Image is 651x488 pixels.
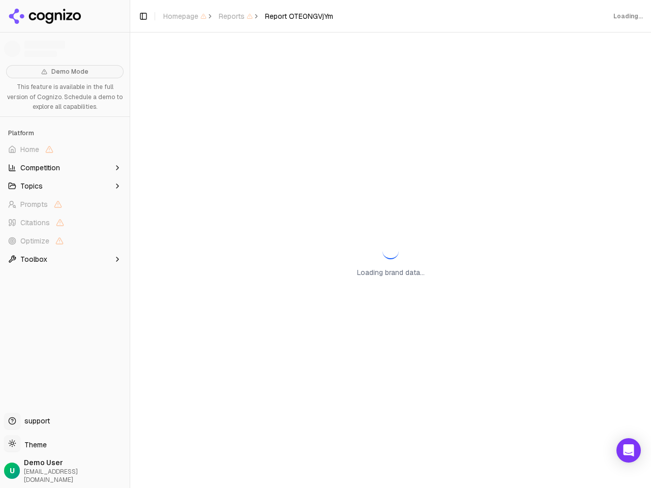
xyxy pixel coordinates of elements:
button: Topics [4,178,126,194]
span: Citations [20,218,50,228]
div: Platform [4,125,126,141]
span: Prompts [20,199,48,209]
button: Competition [4,160,126,176]
span: support [20,416,50,426]
p: Loading brand data... [357,267,425,278]
span: [EMAIL_ADDRESS][DOMAIN_NAME] [24,468,126,484]
span: Homepage [163,11,206,21]
span: Theme [20,440,47,449]
nav: breadcrumb [163,11,333,21]
span: Reports [219,11,253,21]
button: Toolbox [4,251,126,267]
div: Loading... [613,12,643,20]
span: U [10,466,15,476]
span: Competition [20,163,60,173]
span: Topics [20,181,43,191]
span: Demo Mode [51,68,88,76]
span: Home [20,144,39,155]
span: Report OTE0NGVjYm [265,11,333,21]
span: Demo User [24,457,126,468]
p: This feature is available in the full version of Cognizo. Schedule a demo to explore all capabili... [6,82,124,112]
div: Open Intercom Messenger [616,438,641,463]
span: Optimize [20,236,49,246]
span: Toolbox [20,254,47,264]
